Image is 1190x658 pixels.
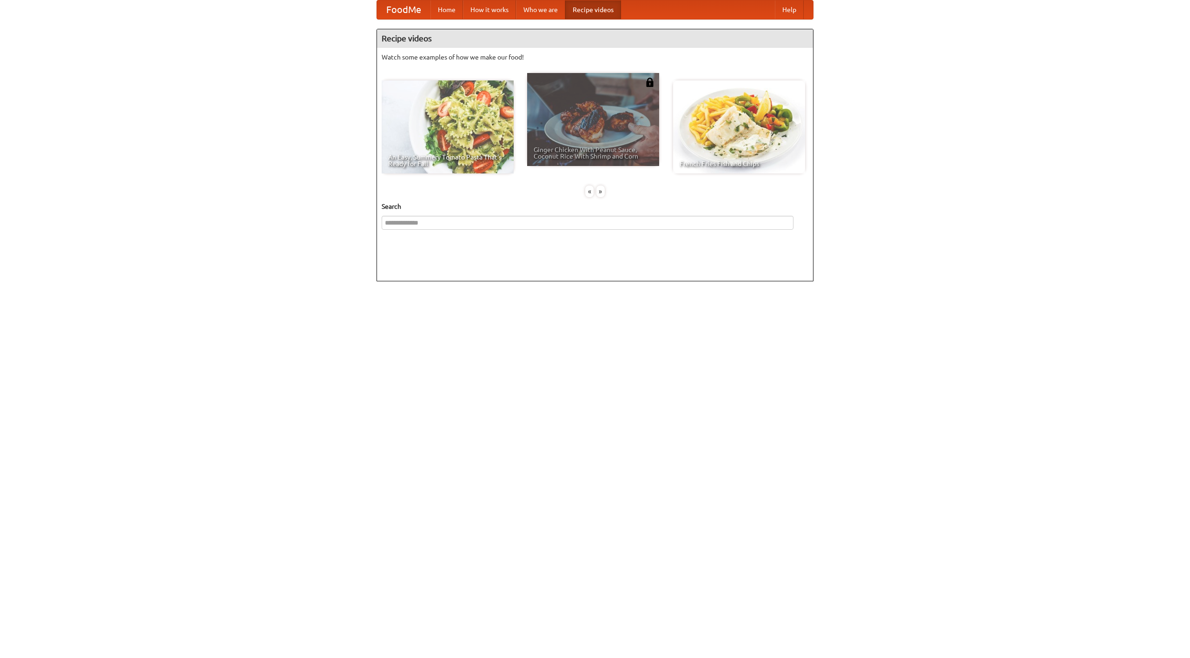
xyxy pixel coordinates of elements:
[377,0,430,19] a: FoodMe
[596,186,605,197] div: »
[673,80,805,173] a: French Fries Fish and Chips
[680,160,799,167] span: French Fries Fish and Chips
[516,0,565,19] a: Who we are
[382,80,514,173] a: An Easy, Summery Tomato Pasta That's Ready for Fall
[565,0,621,19] a: Recipe videos
[382,53,808,62] p: Watch some examples of how we make our food!
[775,0,804,19] a: Help
[377,29,813,48] h4: Recipe videos
[430,0,463,19] a: Home
[585,186,594,197] div: «
[645,78,654,87] img: 483408.png
[388,154,507,167] span: An Easy, Summery Tomato Pasta That's Ready for Fall
[382,202,808,211] h5: Search
[463,0,516,19] a: How it works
